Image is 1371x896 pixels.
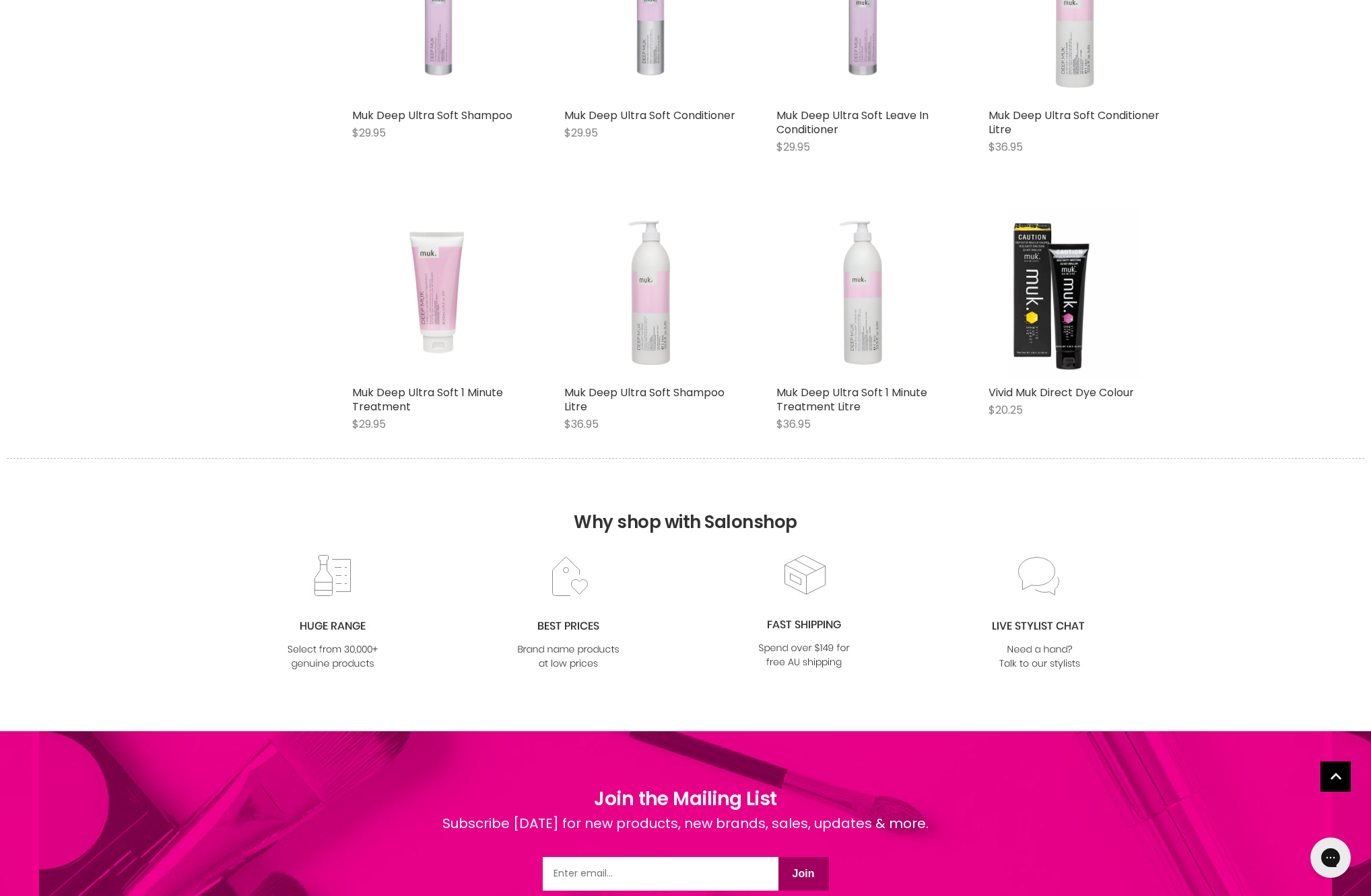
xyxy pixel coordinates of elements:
[7,458,1364,553] h2: Why shop with Salonshop
[989,402,1023,418] span: $20.25
[989,139,1023,155] span: $36.95
[352,108,512,123] a: Muk Deep Ultra Soft Shampoo
[564,416,599,432] span: $36.95
[352,125,386,141] span: $29.95
[442,813,929,857] div: Subscribe [DATE] for new products, new brands, sales, updates & more.
[564,125,598,141] span: $29.95
[776,139,810,155] span: $29.95
[564,207,736,379] a: Muk Deep Ultra Soft Shampoo Litre
[442,785,929,813] h1: Join the Mailing List
[1320,761,1351,792] a: Back to top
[543,857,778,891] input: Email
[352,416,386,432] span: $29.95
[989,108,1160,137] a: Muk Deep Ultra Soft Conditioner Litre
[564,385,725,414] a: Muk Deep Ultra Soft Shampoo Litre
[776,207,948,379] a: Muk Deep Ultra Soft 1 Minute Treatment Litre
[985,554,1094,672] img: chat_c0a1c8f7-3133-4fc6-855f-7264552747f6.jpg
[776,416,811,432] span: $36.95
[278,554,387,672] img: range2_8cf790d4-220e-469f-917d-a18fed3854b6.jpg
[352,207,524,379] img: Muk Deep Ultra Soft 1 Minute Treatment
[564,108,735,123] a: Muk Deep Ultra Soft Conditioner
[564,214,736,373] img: Muk Deep Ultra Soft Shampoo Litre
[776,385,927,414] a: Muk Deep Ultra Soft 1 Minute Treatment Litre
[1320,761,1351,796] span: Back to top
[1007,207,1141,379] img: Vivid Muk Direct Dye Colour
[989,207,1160,379] a: Vivid Muk Direct Dye Colour
[776,214,948,373] img: Muk Deep Ultra Soft 1 Minute Treatment Litre
[989,385,1134,400] a: Vivid Muk Direct Dye Colour
[352,385,503,414] a: Muk Deep Ultra Soft 1 Minute Treatment
[776,108,929,137] a: Muk Deep Ultra Soft Leave In Conditioner
[778,857,829,891] button: Join
[514,554,623,672] img: prices.jpg
[1304,833,1358,883] iframe: Gorgias live chat messenger
[749,553,859,671] img: fast.jpg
